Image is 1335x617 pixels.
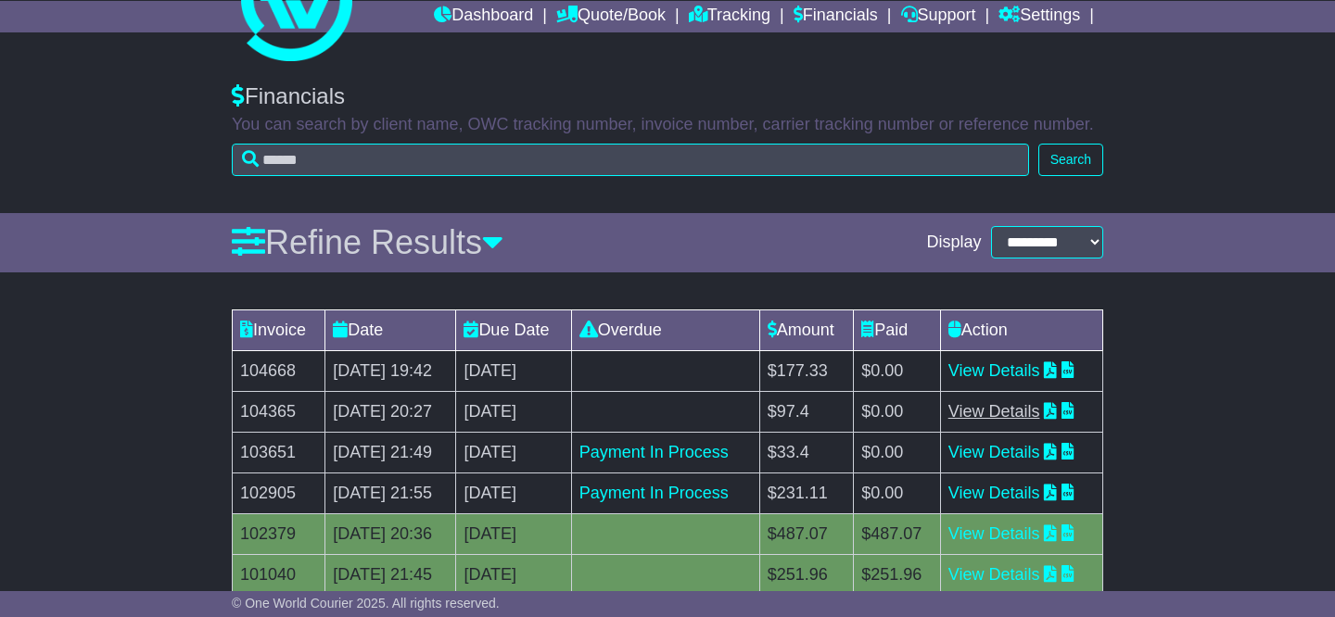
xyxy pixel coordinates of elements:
a: Financials [794,1,878,32]
div: Payment In Process [579,481,752,506]
span: © One World Courier 2025. All rights reserved. [232,596,500,611]
td: $177.33 [759,350,854,391]
td: $33.4 [759,432,854,472]
td: 104365 [233,391,325,432]
td: [DATE] [456,513,571,554]
a: View Details [948,361,1040,380]
td: [DATE] [456,554,571,595]
td: Paid [854,309,941,350]
td: [DATE] 20:36 [325,513,456,554]
a: Refine Results [232,223,503,261]
td: $0.00 [854,432,941,472]
td: [DATE] 19:42 [325,350,456,391]
a: Dashboard [434,1,533,32]
td: Date [325,309,456,350]
td: $0.00 [854,350,941,391]
a: Support [901,1,976,32]
a: View Details [948,484,1040,502]
td: $0.00 [854,391,941,432]
p: You can search by client name, OWC tracking number, invoice number, carrier tracking number or re... [232,115,1103,135]
td: Overdue [571,309,759,350]
td: Action [940,309,1102,350]
div: Payment In Process [579,440,752,465]
td: [DATE] 20:27 [325,391,456,432]
td: [DATE] 21:45 [325,554,456,595]
td: $0.00 [854,472,941,513]
a: View Details [948,565,1040,584]
span: Display [926,233,981,253]
td: 104668 [233,350,325,391]
td: Invoice [233,309,325,350]
button: Search [1038,144,1103,176]
td: $487.07 [854,513,941,554]
td: $251.96 [854,554,941,595]
td: [DATE] [456,350,571,391]
td: 102379 [233,513,325,554]
td: $487.07 [759,513,854,554]
td: $251.96 [759,554,854,595]
td: [DATE] [456,391,571,432]
a: View Details [948,524,1040,543]
td: $97.4 [759,391,854,432]
td: [DATE] 21:49 [325,432,456,472]
td: Amount [759,309,854,350]
a: Quote/Book [556,1,666,32]
td: 103651 [233,432,325,472]
td: [DATE] [456,432,571,472]
td: Due Date [456,309,571,350]
td: $231.11 [759,472,854,513]
td: [DATE] 21:55 [325,472,456,513]
a: Tracking [689,1,770,32]
a: Settings [998,1,1080,32]
div: Financials [232,83,1103,110]
td: 101040 [233,554,325,595]
td: [DATE] [456,472,571,513]
a: View Details [948,443,1040,461]
td: 102905 [233,472,325,513]
a: View Details [948,402,1040,421]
